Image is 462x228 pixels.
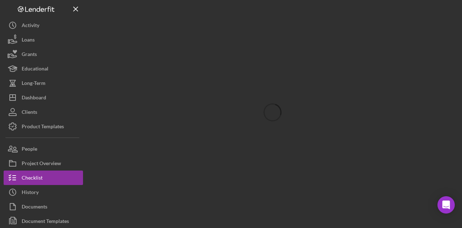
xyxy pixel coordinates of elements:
div: Clients [22,105,37,121]
div: Loans [22,33,35,49]
button: History [4,185,83,199]
div: Project Overview [22,156,61,172]
button: Clients [4,105,83,119]
div: Educational [22,61,48,78]
button: Loans [4,33,83,47]
button: Activity [4,18,83,33]
div: Long-Term [22,76,45,92]
button: Long-Term [4,76,83,90]
div: Checklist [22,171,43,187]
div: Documents [22,199,47,216]
button: Documents [4,199,83,214]
button: Grants [4,47,83,61]
div: History [22,185,39,201]
button: Product Templates [4,119,83,134]
div: Product Templates [22,119,64,135]
button: Checklist [4,171,83,185]
div: Open Intercom Messenger [437,196,455,214]
button: Dashboard [4,90,83,105]
div: Dashboard [22,90,46,107]
div: Activity [22,18,39,34]
button: Educational [4,61,83,76]
button: People [4,142,83,156]
div: People [22,142,37,158]
div: Grants [22,47,37,63]
button: Project Overview [4,156,83,171]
